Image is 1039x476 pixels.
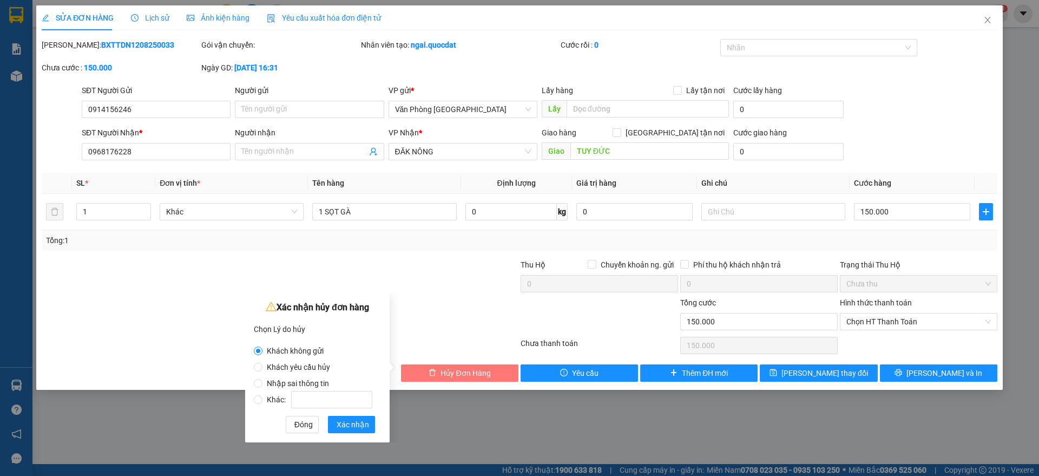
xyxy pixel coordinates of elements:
[46,203,63,220] button: delete
[395,101,531,118] span: Văn Phòng Đà Nẵng
[266,301,277,312] span: warning
[519,337,679,356] div: Chưa thanh toán
[621,127,729,139] span: [GEOGRAPHIC_DATA] tận nơi
[267,14,381,22] span: Yêu cầu xuất hóa đơn điện tử
[389,128,419,137] span: VP Nhận
[557,203,568,220] span: kg
[576,179,616,187] span: Giá trị hàng
[115,73,207,84] span: BXTTDN1208250033
[521,260,545,269] span: Thu Hộ
[846,314,991,330] span: Chọn HT Thanh Toán
[854,179,891,187] span: Cước hàng
[701,203,845,220] input: Ghi Chú
[262,379,333,388] span: Nhập sai thông tin
[76,179,85,187] span: SL
[82,84,231,96] div: SĐT Người Gửi
[262,395,377,404] span: Khác:
[84,63,112,72] b: 150.000
[906,367,982,379] span: [PERSON_NAME] và In
[5,47,81,84] img: logo
[82,10,113,45] strong: Nhà xe QUỐC ĐẠT
[42,62,199,74] div: Chưa cước :
[254,321,381,337] div: Chọn Lý do hủy
[521,364,638,382] button: exclamation-circleYêu cầu
[697,173,850,194] th: Ghi chú
[596,259,678,271] span: Chuyển khoản ng. gửi
[46,234,401,246] div: Tổng: 1
[846,276,991,292] span: Chưa thu
[201,62,359,74] div: Ngày GD:
[328,416,375,433] button: Xác nhận
[733,128,787,137] label: Cước giao hàng
[560,369,568,377] span: exclamation-circle
[760,364,877,382] button: save[PERSON_NAME] thay đổi
[262,363,334,371] span: Khách yêu cầu hủy
[972,5,1003,36] button: Close
[187,14,194,22] span: picture
[682,84,729,96] span: Lấy tận nơi
[542,142,570,160] span: Giao
[440,367,490,379] span: Hủy Đơn Hàng
[361,39,558,51] div: Nhân viên tạo:
[286,416,319,433] button: Đóng
[680,298,716,307] span: Tổng cước
[160,179,200,187] span: Đơn vị tính
[235,84,384,96] div: Người gửi
[254,299,381,316] div: Xác nhận hủy đơn hàng
[395,144,531,160] span: ĐĂK NÔNG
[411,41,456,49] b: ngai.quocdat
[201,39,359,51] div: Gói vận chuyển:
[542,100,567,118] span: Lấy
[166,204,297,220] span: Khác
[235,127,384,139] div: Người nhận
[840,298,912,307] label: Hình thức thanh toán
[312,203,456,220] input: VD: Bàn, Ghế
[570,142,729,160] input: Dọc đường
[572,367,599,379] span: Yêu cầu
[497,179,536,187] span: Định lượng
[42,14,49,22] span: edit
[979,203,993,220] button: plus
[733,143,844,160] input: Cước giao hàng
[82,47,113,68] span: 0906 477 911
[42,14,114,22] span: SỬA ĐƠN HÀNG
[895,369,902,377] span: printer
[770,369,777,377] span: save
[82,127,231,139] div: SĐT Người Nhận
[682,367,728,379] span: Thêm ĐH mới
[389,84,537,96] div: VP gửi
[234,63,278,72] b: [DATE] 16:31
[640,364,758,382] button: plusThêm ĐH mới
[880,364,997,382] button: printer[PERSON_NAME] và In
[312,179,344,187] span: Tên hàng
[429,369,436,377] span: delete
[291,391,372,408] input: Khác:
[187,14,249,22] span: Ảnh kiện hàng
[294,419,313,431] span: Đóng
[781,367,868,379] span: [PERSON_NAME] thay đổi
[542,128,576,137] span: Giao hàng
[267,14,275,23] img: icon
[983,16,992,24] span: close
[733,101,844,118] input: Cước lấy hàng
[42,39,199,51] div: [PERSON_NAME]:
[594,41,599,49] b: 0
[542,86,573,95] span: Lấy hàng
[401,364,518,382] button: deleteHủy Đơn Hàng
[567,100,729,118] input: Dọc đường
[840,259,997,271] div: Trạng thái Thu Hộ
[561,39,718,51] div: Cước rồi :
[337,419,369,431] span: Xác nhận
[733,86,782,95] label: Cước lấy hàng
[101,41,174,49] b: BXTTDN1208250033
[82,69,114,105] strong: PHIẾU BIÊN NHẬN
[689,259,785,271] span: Phí thu hộ khách nhận trả
[670,369,678,377] span: plus
[979,207,992,216] span: plus
[131,14,169,22] span: Lịch sử
[131,14,139,22] span: clock-circle
[262,347,328,355] span: Khách không gửi
[369,147,378,156] span: user-add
